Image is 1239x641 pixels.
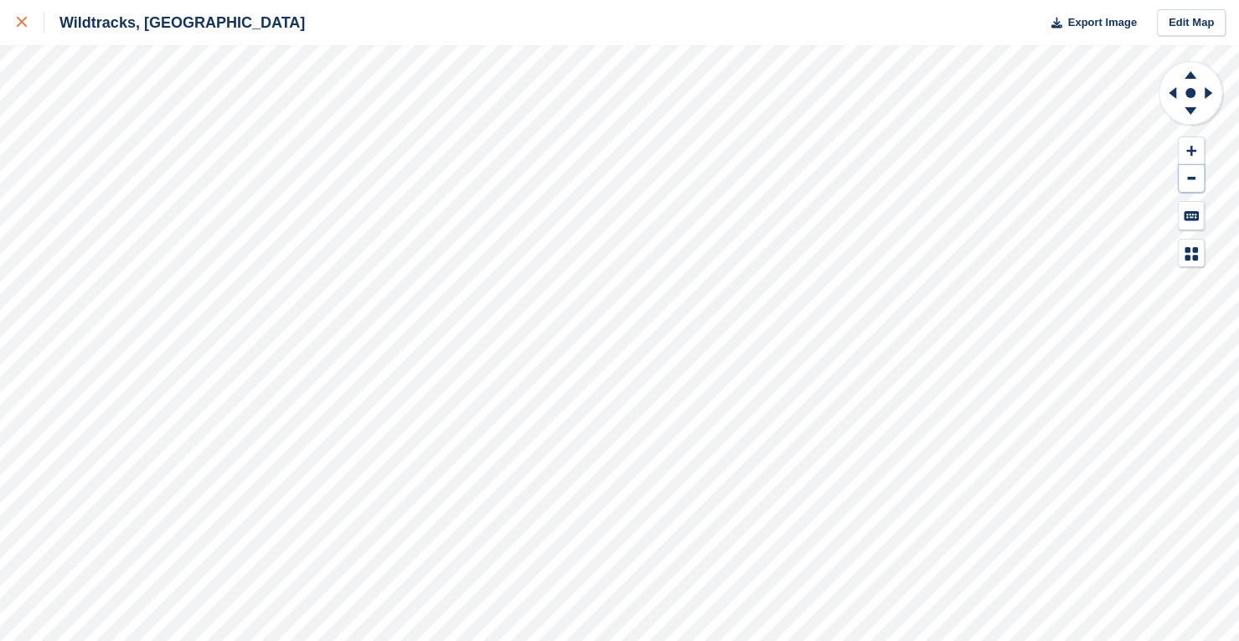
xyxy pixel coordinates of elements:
[1179,165,1204,193] button: Zoom Out
[1067,14,1136,31] span: Export Image
[1041,9,1137,37] button: Export Image
[1179,240,1204,267] button: Map Legend
[1179,137,1204,165] button: Zoom In
[1157,9,1226,37] a: Edit Map
[44,13,305,33] div: Wildtracks, [GEOGRAPHIC_DATA]
[1179,202,1204,230] button: Keyboard Shortcuts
